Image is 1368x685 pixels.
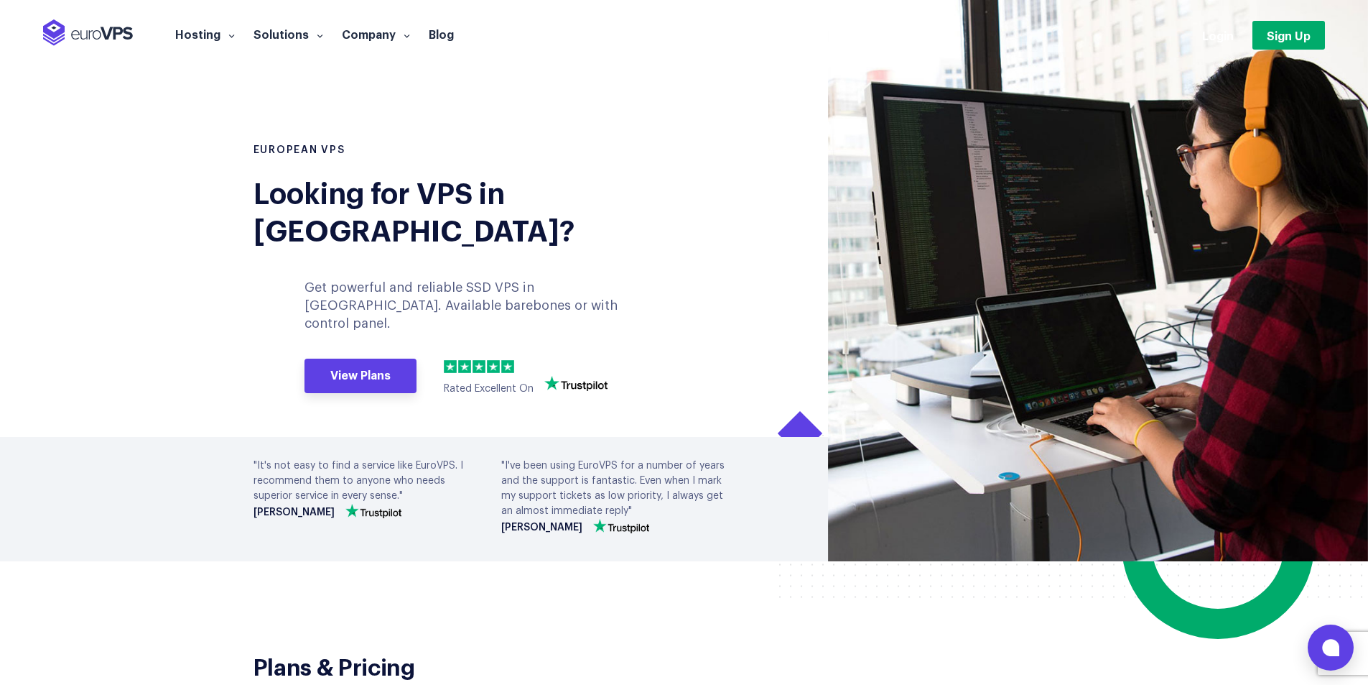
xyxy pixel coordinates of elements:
div: Looking for VPS in [GEOGRAPHIC_DATA]? [253,173,674,247]
a: Company [332,27,419,41]
strong: [PERSON_NAME] [501,523,582,533]
div: "I've been using EuroVPS for a number of years and the support is fantastic. Even when I mark my ... [501,459,727,533]
button: Open chat window [1308,625,1354,671]
a: Solutions [244,27,332,41]
h1: European VPS [253,144,674,158]
img: 4 [487,360,500,373]
img: trustpilot-vector-logo.png [593,519,649,533]
a: Sign Up [1252,21,1325,50]
img: 3 [473,360,485,373]
p: Get powerful and reliable SSD VPS in [GEOGRAPHIC_DATA]. Available barebones or with control panel. [304,279,659,334]
img: 2 [458,360,471,373]
a: View Plans [304,359,417,393]
a: Blog [419,27,463,41]
a: Hosting [166,27,244,41]
img: 1 [444,360,457,373]
img: trustpilot-vector-logo.png [345,504,401,518]
h2: Plans & Pricing [253,651,600,680]
a: Login [1202,27,1234,43]
img: 5 [501,360,514,373]
strong: [PERSON_NAME] [253,507,335,518]
span: Rated Excellent On [444,384,534,394]
img: EuroVPS [43,19,133,46]
div: "It's not easy to find a service like EuroVPS. I recommend them to anyone who needs superior serv... [253,459,480,518]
